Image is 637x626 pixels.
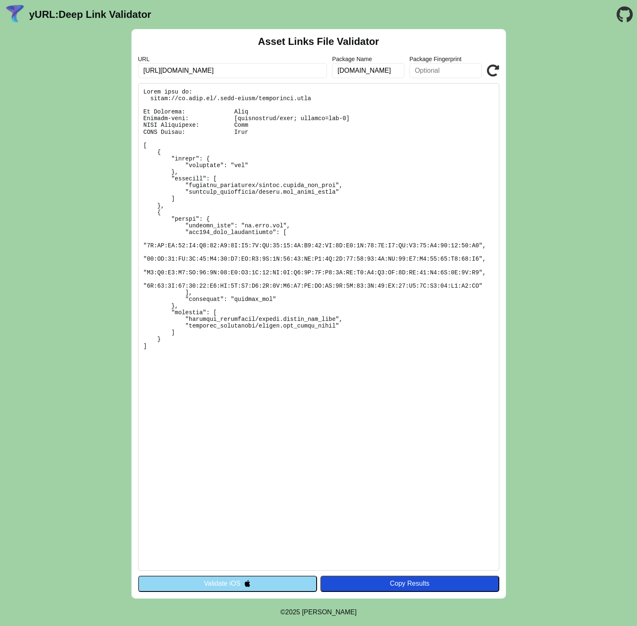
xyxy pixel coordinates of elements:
[332,63,404,78] input: Optional
[320,576,499,591] button: Copy Results
[138,63,327,78] input: Required
[409,63,482,78] input: Optional
[258,36,379,47] h2: Asset Links File Validator
[409,56,482,62] label: Package Fingerprint
[302,609,357,616] a: Michael Ibragimchayev's Personal Site
[4,4,26,25] img: yURL Logo
[325,580,495,587] div: Copy Results
[138,83,499,571] pre: Lorem ipsu do: sitam://co.adip.el/.sedd-eiusm/temporinci.utla Et Dolorema: Aliq Enimadm-veni: [qu...
[138,576,317,591] button: Validate iOS
[138,56,327,62] label: URL
[332,56,404,62] label: Package Name
[280,599,357,626] footer: ©
[285,609,300,616] span: 2025
[29,9,151,20] a: yURL:Deep Link Validator
[244,580,251,587] img: appleIcon.svg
